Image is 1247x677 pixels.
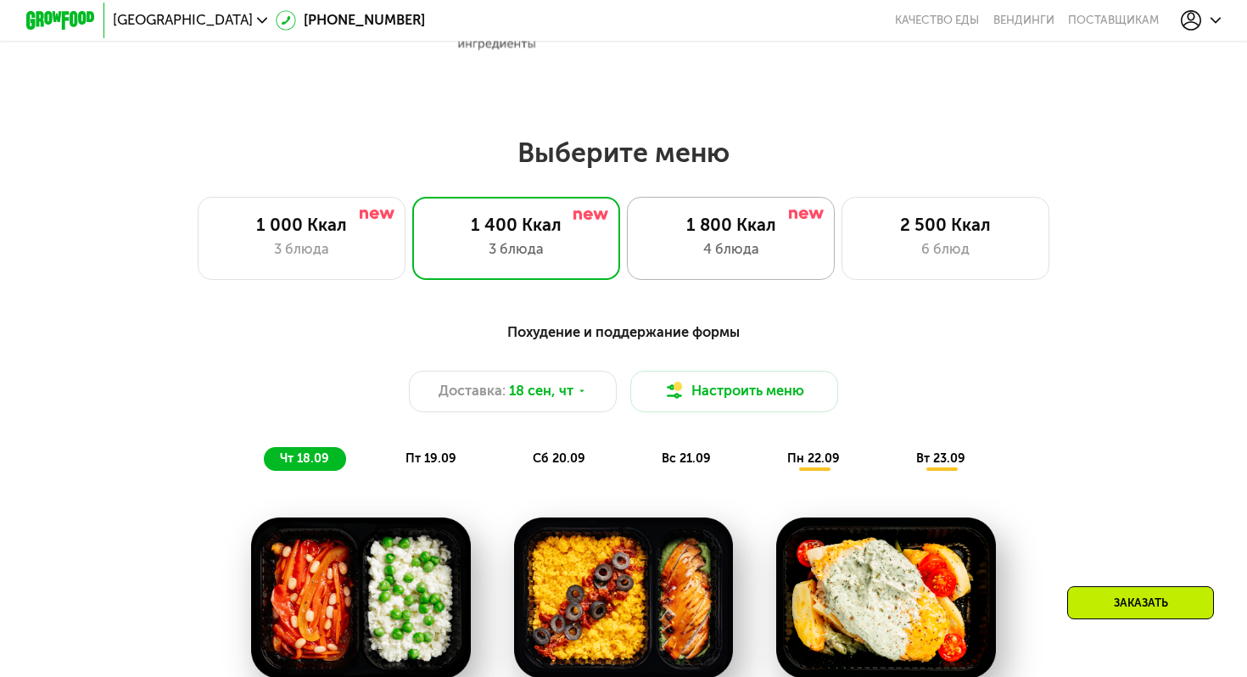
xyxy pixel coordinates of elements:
[916,451,965,466] span: вт 23.09
[787,451,840,466] span: пн 22.09
[895,14,979,27] a: Качество еды
[1067,586,1214,619] div: Заказать
[215,215,387,236] div: 1 000 Ккал
[645,215,816,236] div: 1 800 Ккал
[509,381,573,402] span: 18 сен, чт
[276,10,425,31] a: [PHONE_NUMBER]
[860,215,1032,236] div: 2 500 Ккал
[111,322,1137,343] div: Похудение и поддержание формы
[113,14,253,27] span: [GEOGRAPHIC_DATA]
[533,451,585,466] span: сб 20.09
[630,371,838,412] button: Настроить меню
[439,381,506,402] span: Доставка:
[1068,14,1159,27] div: поставщикам
[645,239,816,260] div: 4 блюда
[430,239,601,260] div: 3 блюда
[55,136,1191,170] h2: Выберите меню
[215,239,387,260] div: 3 блюда
[993,14,1054,27] a: Вендинги
[405,451,456,466] span: пт 19.09
[430,215,601,236] div: 1 400 Ккал
[280,451,329,466] span: чт 18.09
[662,451,711,466] span: вс 21.09
[860,239,1032,260] div: 6 блюд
